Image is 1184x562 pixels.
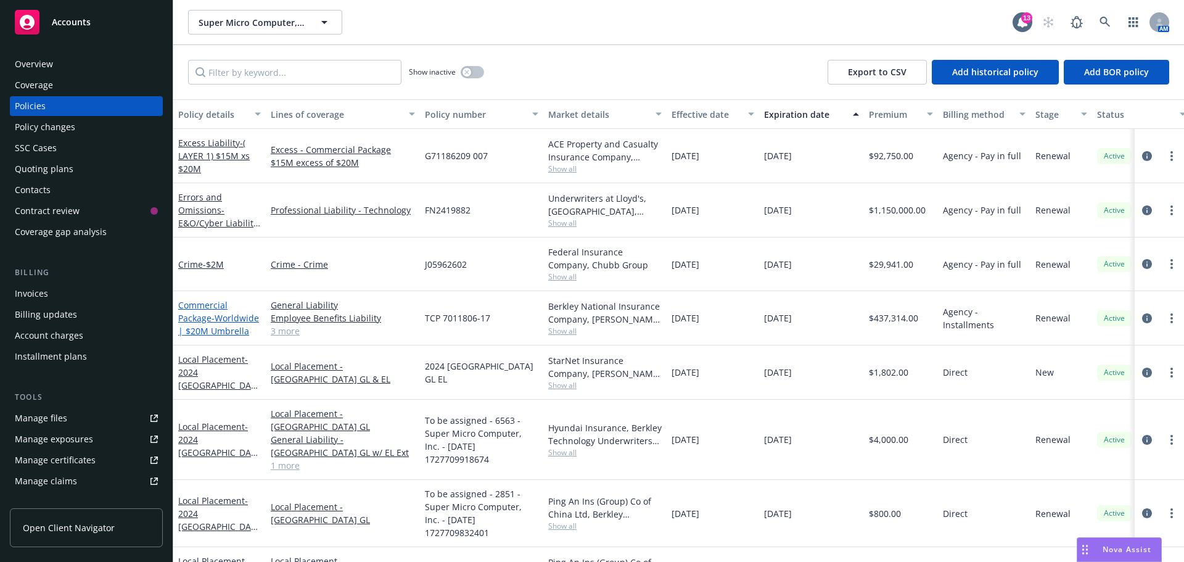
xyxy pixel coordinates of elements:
span: Export to CSV [848,66,906,78]
a: Coverage gap analysis [10,222,163,242]
span: Direct [943,507,968,520]
a: more [1164,311,1179,326]
div: Market details [548,108,648,121]
div: Status [1097,108,1172,121]
span: Show all [548,271,662,282]
a: Local Placement [178,495,256,545]
a: more [1164,149,1179,163]
span: [DATE] [672,366,699,379]
div: SSC Cases [15,138,57,158]
span: FN2419882 [425,204,471,217]
a: Manage certificates [10,450,163,470]
span: [DATE] [764,149,792,162]
span: Active [1102,205,1127,216]
span: Super Micro Computer, Inc. [199,16,305,29]
div: Policy details [178,108,247,121]
a: Billing updates [10,305,163,324]
span: Active [1102,434,1127,445]
a: more [1164,506,1179,521]
a: Search [1093,10,1117,35]
a: Local Placement - [GEOGRAPHIC_DATA] GL [271,500,415,526]
span: [DATE] [672,149,699,162]
a: more [1164,432,1179,447]
a: Installment plans [10,347,163,366]
a: Employee Benefits Liability [271,312,415,324]
span: $800.00 [869,507,901,520]
button: Expiration date [759,99,864,129]
a: Professional Liability - Technology [271,204,415,217]
a: Manage BORs [10,492,163,512]
div: 13 [1021,12,1032,23]
a: more [1164,365,1179,380]
span: - $2M [203,258,224,270]
a: Commercial Package [178,299,259,337]
span: Agency - Pay in full [943,258,1021,271]
a: circleInformation [1140,365,1154,380]
span: Renewal [1035,149,1071,162]
span: Show all [548,380,662,391]
span: TCP 7011806-17 [425,312,490,324]
a: Policies [10,96,163,116]
button: Stage [1030,99,1092,129]
span: Active [1102,151,1127,162]
a: 1 more [271,459,415,472]
a: Local Placement [178,421,256,484]
a: Manage exposures [10,429,163,449]
div: Contacts [15,180,51,200]
span: [DATE] [764,433,792,446]
span: Add historical policy [952,66,1038,78]
span: Show all [548,218,662,228]
a: Policy changes [10,117,163,137]
div: Billing updates [15,305,77,324]
a: circleInformation [1140,149,1154,163]
div: Quoting plans [15,159,73,179]
button: Lines of coverage [266,99,420,129]
a: Manage claims [10,471,163,491]
span: Nova Assist [1103,544,1151,555]
div: Hyundai Insurance, Berkley Technology Underwriters (International), [PERSON_NAME] & Company Co., ... [548,421,662,447]
div: Manage claims [15,471,77,491]
button: Nova Assist [1077,537,1162,562]
div: Federal Insurance Company, Chubb Group [548,246,662,271]
span: Renewal [1035,507,1071,520]
span: $437,314.00 [869,312,918,324]
a: Manage files [10,408,163,428]
button: Premium [864,99,938,129]
span: [DATE] [672,507,699,520]
span: Agency - Pay in full [943,204,1021,217]
div: Contract review [15,201,80,221]
div: Installment plans [15,347,87,366]
span: G71186209 007 [425,149,488,162]
a: Contract review [10,201,163,221]
span: $29,941.00 [869,258,913,271]
span: [DATE] [672,312,699,324]
span: J05962602 [425,258,467,271]
span: Active [1102,313,1127,324]
button: Billing method [938,99,1030,129]
div: Invoices [15,284,48,304]
div: Effective date [672,108,741,121]
a: circleInformation [1140,257,1154,271]
div: Overview [15,54,53,74]
a: more [1164,203,1179,218]
a: circleInformation [1140,203,1154,218]
span: Agency - Pay in full [943,149,1021,162]
span: Renewal [1035,204,1071,217]
a: Report a Bug [1064,10,1089,35]
span: - E&O/Cyber Liability $20M [178,204,260,242]
a: Accounts [10,5,163,39]
div: Manage certificates [15,450,96,470]
button: Effective date [667,99,759,129]
div: Policy number [425,108,525,121]
input: Filter by keyword... [188,60,401,85]
span: Active [1102,508,1127,519]
a: General Liability [271,299,415,312]
span: Show all [548,521,662,531]
div: Coverage [15,75,53,95]
a: Local Placement - [GEOGRAPHIC_DATA] GL [271,407,415,433]
a: Local Placement - [GEOGRAPHIC_DATA] GL & EL [271,360,415,386]
span: [DATE] [764,366,792,379]
button: Policy details [173,99,266,129]
span: Active [1102,367,1127,378]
